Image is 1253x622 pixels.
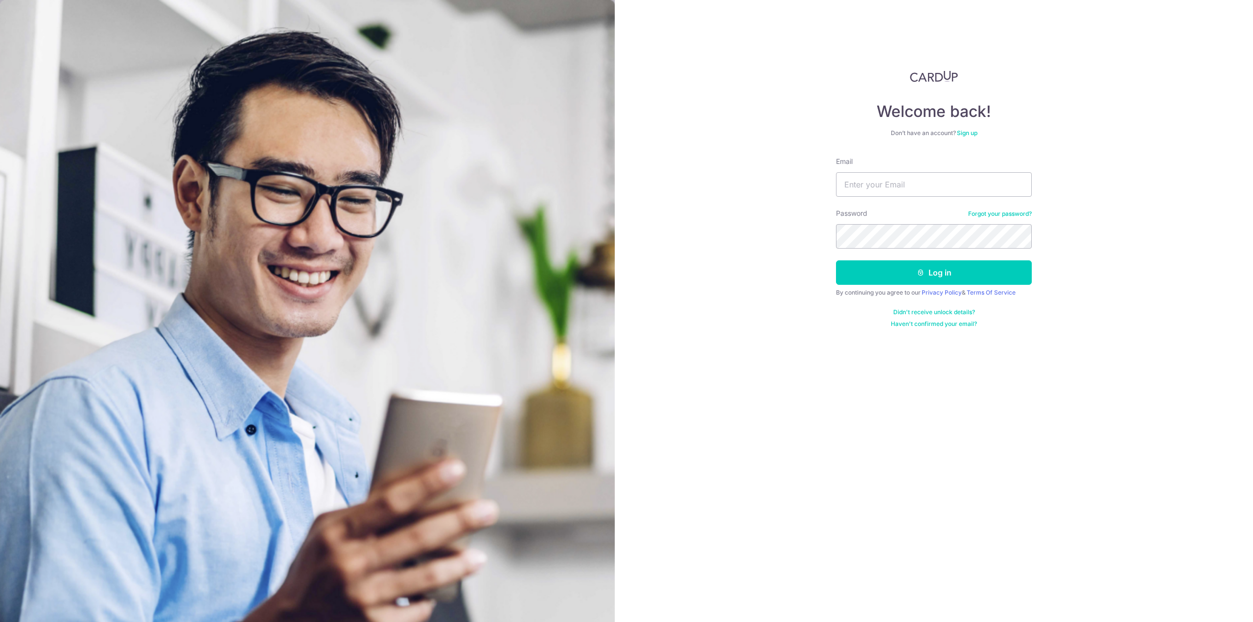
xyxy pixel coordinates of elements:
label: Password [836,208,867,218]
h4: Welcome back! [836,102,1032,121]
a: Didn't receive unlock details? [893,308,975,316]
button: Log in [836,260,1032,285]
a: Sign up [957,129,977,137]
img: CardUp Logo [910,70,958,82]
a: Haven't confirmed your email? [891,320,977,328]
a: Privacy Policy [922,289,962,296]
div: By continuing you agree to our & [836,289,1032,297]
input: Enter your Email [836,172,1032,197]
label: Email [836,157,853,166]
div: Don’t have an account? [836,129,1032,137]
a: Forgot your password? [968,210,1032,218]
a: Terms Of Service [967,289,1016,296]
